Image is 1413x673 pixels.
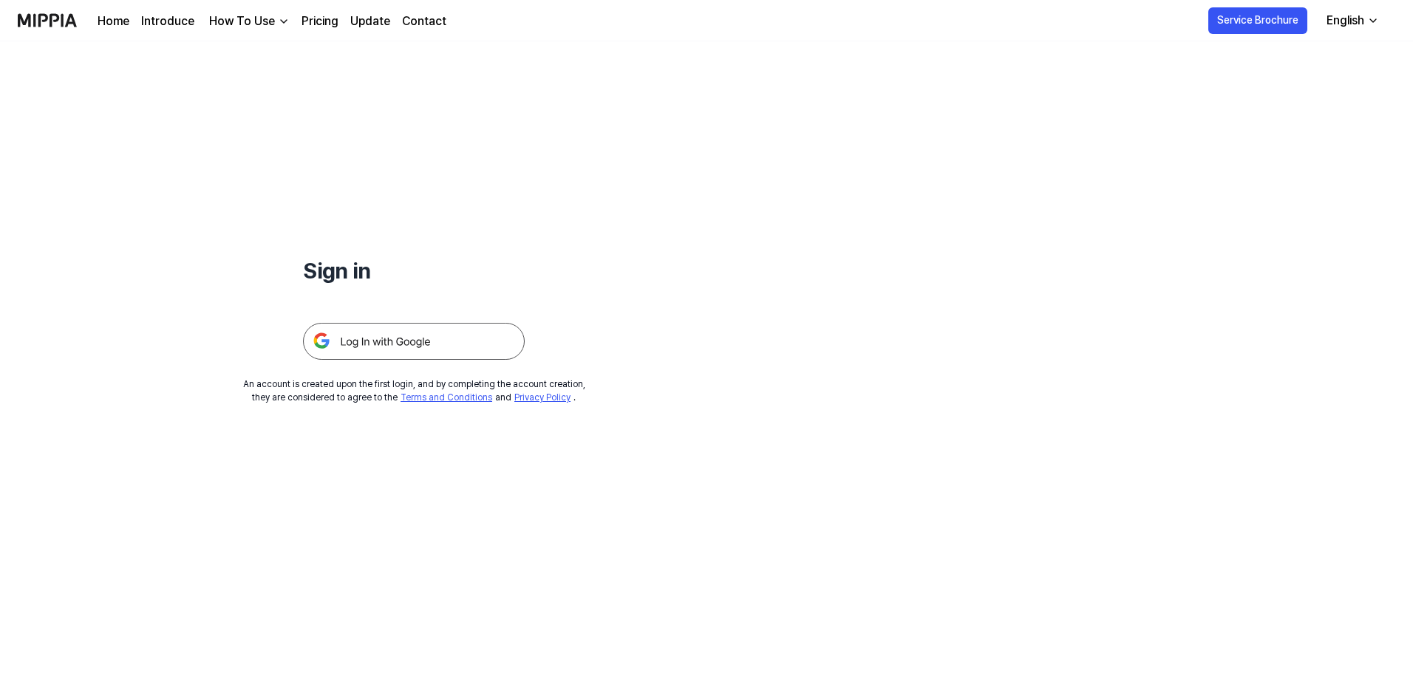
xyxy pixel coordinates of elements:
[402,13,446,30] a: Contact
[514,392,571,403] a: Privacy Policy
[278,16,290,27] img: down
[350,13,390,30] a: Update
[1324,12,1367,30] div: English
[141,13,194,30] a: Introduce
[98,13,129,30] a: Home
[302,13,338,30] a: Pricing
[206,13,278,30] div: How To Use
[1315,6,1388,35] button: English
[303,323,525,360] img: 구글 로그인 버튼
[243,378,585,404] div: An account is created upon the first login, and by completing the account creation, they are cons...
[303,254,525,287] h1: Sign in
[1208,7,1307,34] button: Service Brochure
[401,392,492,403] a: Terms and Conditions
[206,13,290,30] button: How To Use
